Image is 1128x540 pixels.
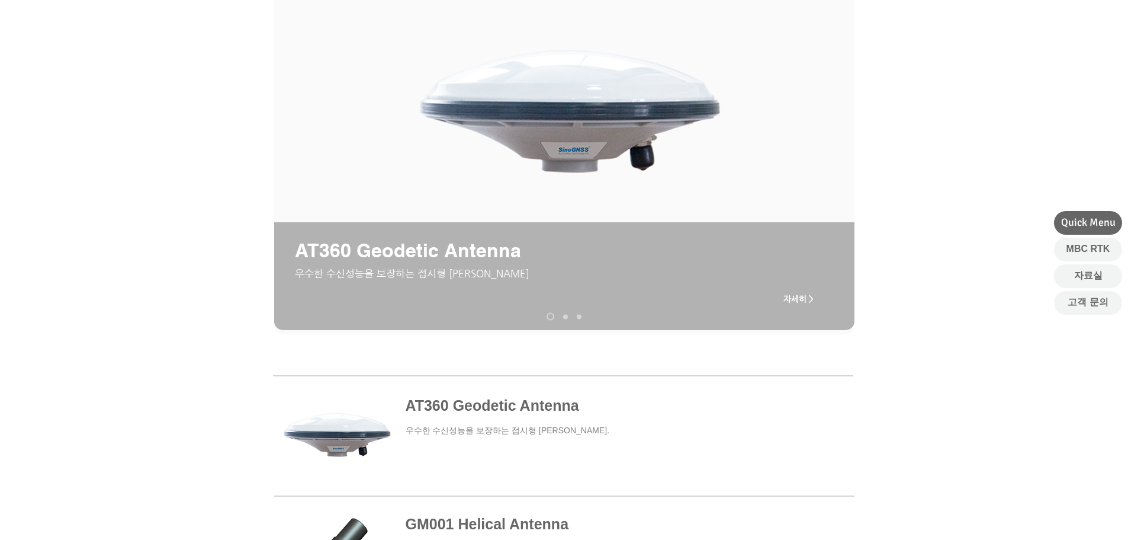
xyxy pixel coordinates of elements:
[1068,296,1108,309] span: 고객 문의
[1054,211,1122,235] div: Quick Menu
[1074,269,1103,282] span: 자료실
[577,314,581,319] a: AT190 Helix Antenna
[407,12,730,205] img: AT360.png
[1061,215,1116,230] span: Quick Menu
[547,313,554,321] a: AT340 Geodetic Antenna
[992,489,1128,540] iframe: Wix Chat
[295,267,529,279] span: ​우수한 수신성능을 보장하는 접시형 [PERSON_NAME]
[1054,264,1122,288] a: 자료실
[1054,291,1122,315] a: 고객 문의
[775,287,822,311] a: 자세히 >
[542,313,586,321] nav: 슬라이드
[783,294,814,303] span: 자세히 >
[1066,242,1110,255] span: MBC RTK
[295,239,521,261] span: AT360 Geodetic Antenna
[1054,238,1122,261] a: MBC RTK
[563,314,568,319] a: AT200 Aviation Antenna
